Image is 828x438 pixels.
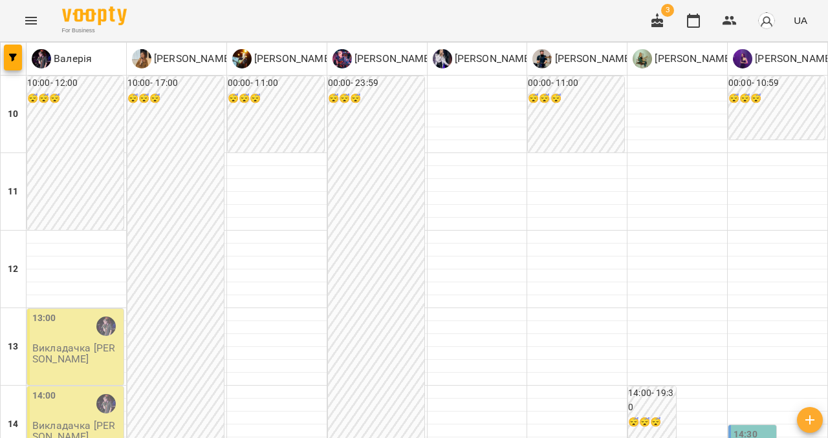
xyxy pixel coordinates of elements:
p: [PERSON_NAME] [652,51,733,67]
a: С [PERSON_NAME] [532,49,633,68]
img: Валерія [96,394,116,413]
h6: 00:00 - 10:59 [728,76,825,90]
p: Викладачка [PERSON_NAME] [32,342,121,365]
h6: 14:00 - 19:30 [628,386,675,414]
a: О [PERSON_NAME] [633,49,733,68]
h6: 😴😴😴 [528,92,624,106]
img: В [32,49,51,68]
h6: 00:00 - 11:00 [528,76,624,90]
p: [PERSON_NAME] [352,51,433,67]
div: Ольга [433,49,533,68]
div: Олександра [633,49,733,68]
p: [PERSON_NAME] [252,51,332,67]
img: avatar_s.png [757,12,776,30]
img: П [232,49,252,68]
a: В Валерія [32,49,92,68]
a: Д [PERSON_NAME] [332,49,433,68]
div: Павло [232,49,332,68]
img: О [633,49,652,68]
h6: 11 [8,185,18,199]
a: П [PERSON_NAME] [232,49,332,68]
a: Д [PERSON_NAME] [132,49,232,68]
h6: 😴😴😴 [27,92,124,106]
h6: 😴😴😴 [728,92,825,106]
p: Валерія [51,51,92,67]
h6: 10 [8,107,18,121]
h6: 10:00 - 12:00 [27,76,124,90]
div: Дмитро [332,49,433,68]
h6: 😴😴😴 [328,92,424,106]
img: Б [733,49,752,68]
h6: 10:00 - 17:00 [127,76,224,90]
a: О [PERSON_NAME] [433,49,533,68]
p: [PERSON_NAME] [151,51,232,67]
h6: 00:00 - 11:00 [228,76,324,90]
img: Д [332,49,352,68]
div: Валерія [32,49,92,68]
img: Валерія [96,317,116,336]
span: UA [794,14,807,27]
img: С [532,49,552,68]
h6: 13 [8,340,18,354]
h6: 😴😴😴 [628,415,675,430]
label: 13:00 [32,311,56,326]
button: Menu [16,5,47,36]
h6: 12 [8,262,18,276]
button: Створити урок [797,407,823,433]
img: Voopty Logo [62,6,127,25]
h6: 14 [8,417,18,432]
div: Сергій [532,49,633,68]
h6: 😴😴😴 [228,92,324,106]
label: 14:00 [32,389,56,403]
h6: 😴😴😴 [127,92,224,106]
span: For Business [62,26,127,35]
div: Діна [132,49,232,68]
p: [PERSON_NAME] [452,51,533,67]
span: 3 [661,4,674,17]
h6: 00:00 - 23:59 [328,76,424,90]
p: [PERSON_NAME] [552,51,633,67]
button: UA [789,8,812,32]
img: Д [132,49,151,68]
img: О [433,49,452,68]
